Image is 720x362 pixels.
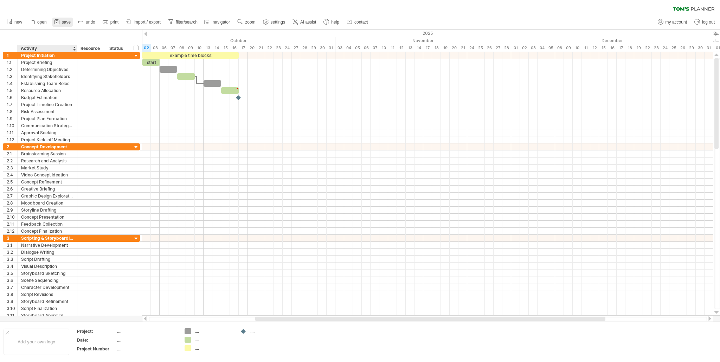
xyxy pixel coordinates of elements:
span: save [62,20,71,25]
a: open [28,18,49,27]
div: Wednesday, 17 December 2025 [617,44,625,52]
div: .... [195,337,233,343]
div: Tuesday, 28 October 2025 [300,44,309,52]
div: Monday, 22 December 2025 [643,44,652,52]
div: Project Kick-off Meeting [21,136,73,143]
div: Tuesday, 25 November 2025 [476,44,485,52]
span: zoom [245,20,255,25]
div: Monday, 8 December 2025 [555,44,564,52]
div: November 2025 [335,37,511,44]
div: Approval Seeking [21,129,73,136]
div: 2.9 [7,207,17,213]
div: Tuesday, 14 October 2025 [212,44,221,52]
div: Thursday, 25 December 2025 [669,44,678,52]
div: Brainstorming Session [21,150,73,157]
div: Tuesday, 2 December 2025 [520,44,529,52]
a: undo [76,18,97,27]
div: .... [117,328,176,334]
a: settings [261,18,287,27]
div: Resource Allocation [21,87,73,94]
div: Friday, 14 November 2025 [414,44,423,52]
div: 2.5 [7,179,17,185]
div: Date: [77,337,116,343]
div: Friday, 28 November 2025 [502,44,511,52]
div: 1.8 [7,108,17,115]
div: Thursday, 16 October 2025 [230,44,239,52]
a: my account [656,18,689,27]
div: Wednesday, 24 December 2025 [661,44,669,52]
div: 1.4 [7,80,17,87]
div: Wednesday, 19 November 2025 [441,44,450,52]
div: Wednesday, 15 October 2025 [221,44,230,52]
div: 2 [7,143,17,150]
div: Wednesday, 3 December 2025 [529,44,538,52]
div: 1 [7,52,17,59]
div: Tuesday, 7 October 2025 [168,44,177,52]
div: Communication Strategy Development [21,122,73,129]
div: Identifying Stakeholders [21,73,73,80]
a: filter/search [166,18,200,27]
div: Risk Assessment [21,108,73,115]
div: 1.7 [7,101,17,108]
div: Monday, 15 December 2025 [599,44,608,52]
div: Monday, 3 November 2025 [335,44,344,52]
div: Character Development [21,284,73,291]
div: 1.3 [7,73,17,80]
div: Resource [81,45,102,52]
div: Friday, 5 December 2025 [546,44,555,52]
div: .... [195,345,233,351]
div: Friday, 10 October 2025 [195,44,204,52]
span: new [14,20,22,25]
div: Wednesday, 5 November 2025 [353,44,362,52]
div: 2.6 [7,186,17,192]
span: my account [666,20,687,25]
div: Wednesday, 31 December 2025 [705,44,713,52]
div: Moodboard Creation [21,200,73,206]
div: Wednesday, 26 November 2025 [485,44,494,52]
div: October 2025 [133,37,335,44]
div: Wednesday, 12 November 2025 [397,44,406,52]
span: import / export [134,20,161,25]
div: 2.8 [7,200,17,206]
div: Friday, 17 October 2025 [239,44,247,52]
div: Monday, 27 October 2025 [291,44,300,52]
div: 2.1 [7,150,17,157]
div: 1.12 [7,136,17,143]
div: Thursday, 9 October 2025 [186,44,195,52]
div: Monday, 24 November 2025 [467,44,476,52]
div: 2.2 [7,157,17,164]
div: Friday, 21 November 2025 [458,44,467,52]
div: Tuesday, 9 December 2025 [564,44,573,52]
div: Graphic Design Exploration [21,193,73,199]
div: Friday, 7 November 2025 [371,44,379,52]
div: .... [250,328,289,334]
div: 3.11 [7,312,17,319]
div: Monday, 20 October 2025 [247,44,256,52]
div: Thursday, 2 October 2025 [142,44,151,52]
div: 1.1 [7,59,17,66]
div: Friday, 31 October 2025 [327,44,335,52]
div: Project Initiation [21,52,73,59]
div: Determining Objectives [21,66,73,73]
div: 3.3 [7,256,17,263]
div: Friday, 3 October 2025 [151,44,160,52]
div: Tuesday, 11 November 2025 [388,44,397,52]
div: Concept Development [21,143,73,150]
div: Script Revisions [21,291,73,298]
div: 3.9 [7,298,17,305]
div: Project Briefing [21,59,73,66]
span: filter/search [176,20,198,25]
div: 2.7 [7,193,17,199]
div: Thursday, 6 November 2025 [362,44,371,52]
div: Monday, 29 December 2025 [687,44,696,52]
div: Storyboard Sketching [21,270,73,277]
div: Thursday, 11 December 2025 [581,44,590,52]
div: Friday, 19 December 2025 [634,44,643,52]
div: Tuesday, 21 October 2025 [256,44,265,52]
div: .... [195,328,233,334]
div: Storyboard Refinement [21,298,73,305]
div: Thursday, 13 November 2025 [406,44,414,52]
div: Thursday, 18 December 2025 [625,44,634,52]
div: 3.6 [7,277,17,284]
span: contact [354,20,368,25]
